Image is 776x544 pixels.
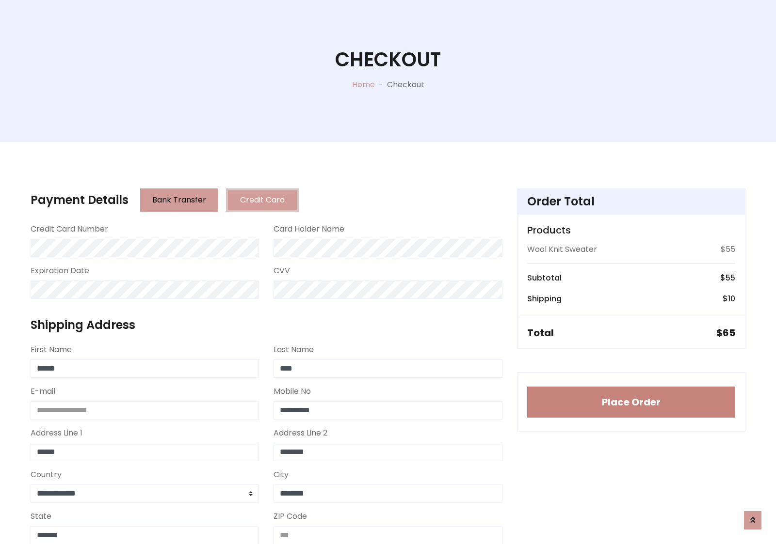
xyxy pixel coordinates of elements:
[716,327,735,339] h5: $
[728,293,735,304] span: 10
[721,244,735,255] p: $55
[274,386,311,397] label: Mobile No
[375,79,387,91] p: -
[31,386,55,397] label: E-mail
[527,195,735,209] h4: Order Total
[527,224,735,236] h5: Products
[31,344,72,356] label: First Name
[274,511,307,522] label: ZIP Code
[274,469,289,481] label: City
[31,193,129,207] h4: Payment Details
[726,272,735,283] span: 55
[527,244,597,255] p: Wool Knit Sweater
[527,294,562,303] h6: Shipping
[274,265,290,277] label: CVV
[226,188,299,212] button: Credit Card
[274,223,344,235] label: Card Holder Name
[31,511,51,522] label: State
[527,327,554,339] h5: Total
[720,273,735,282] h6: $
[31,318,502,332] h4: Shipping Address
[31,223,108,235] label: Credit Card Number
[274,427,327,439] label: Address Line 2
[527,387,735,418] button: Place Order
[527,273,562,282] h6: Subtotal
[723,294,735,303] h6: $
[723,326,735,340] span: 65
[387,79,424,91] p: Checkout
[31,469,62,481] label: Country
[335,48,441,71] h1: Checkout
[31,265,89,277] label: Expiration Date
[352,79,375,90] a: Home
[274,344,314,356] label: Last Name
[31,427,82,439] label: Address Line 1
[140,188,218,212] button: Bank Transfer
